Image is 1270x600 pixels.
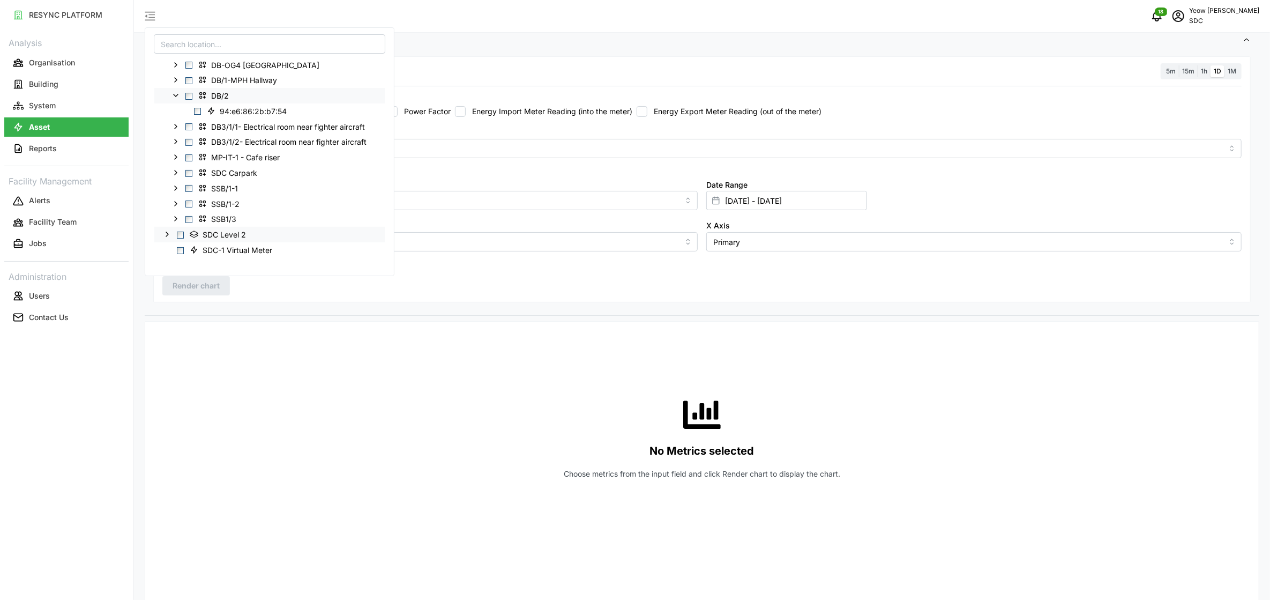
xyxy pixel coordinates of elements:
[194,120,372,132] span: DB3/1/1- Electrical room near fighter aircraft
[29,79,58,90] p: Building
[29,217,77,227] p: Facility Team
[211,75,277,86] span: DB/1-MPH Hallway
[647,106,821,117] label: Energy Export Meter Reading (out of the meter)
[203,105,294,117] span: 94:e6:86:2b:b7:54
[1159,8,1164,16] span: 18
[162,191,698,210] input: Select chart type
[185,62,192,69] span: Select DB-OG4 MCC Lake
[194,58,327,71] span: DB-OG4 MCC Lake
[1166,67,1176,75] span: 5m
[185,216,192,223] span: Select SSB1/3
[4,285,129,307] a: Users
[185,123,192,130] span: Select DB3/1/1- Electrical room near fighter aircraft
[185,185,192,192] span: Select SSB/1-1
[29,291,50,301] p: Users
[4,52,129,73] a: Organisation
[194,212,244,225] span: SSB1/3
[194,73,285,86] span: DB/1-MPH Hallway
[4,34,129,50] p: Analysis
[706,179,748,191] label: Date Range
[211,214,236,225] span: SSB1/3
[4,96,129,115] button: System
[153,27,1243,54] span: Settings
[211,168,257,179] span: SDC Carpark
[4,190,129,212] a: Alerts
[162,160,1242,169] p: *You can only select a maximum of 5 metrics
[162,276,230,295] button: Render chart
[185,169,192,176] span: Select SDC Carpark
[203,229,246,240] span: SDC Level 2
[220,106,287,117] span: 94:e6:86:2b:b7:54
[1214,67,1221,75] span: 1D
[211,198,240,209] span: SSB/1-2
[29,195,50,206] p: Alerts
[1182,67,1194,75] span: 15m
[4,308,129,327] button: Contact Us
[706,220,730,232] label: X Axis
[181,142,1223,154] input: Select metric
[4,139,129,158] button: Reports
[4,212,129,233] a: Facility Team
[4,213,129,232] button: Facility Team
[162,232,698,251] input: Select Y axis
[1146,5,1168,27] button: notifications
[194,166,265,179] span: SDC Carpark
[185,201,192,208] span: Select SSB/1-2
[1228,67,1236,75] span: 1M
[194,151,287,164] span: MP-IT-1 - Cafe riser
[29,143,57,154] p: Reports
[1168,5,1189,27] button: schedule
[185,243,280,256] span: SDC-1 Virtual Meter
[1189,16,1259,26] p: SDC
[211,45,295,55] span: DB-EXT/2 Amphitheater
[706,232,1242,251] input: Select X axis
[4,233,129,255] a: Jobs
[4,53,129,72] button: Organisation
[194,197,247,210] span: SSB/1-2
[4,138,129,159] a: Reports
[4,5,129,25] button: RESYNC PLATFORM
[211,183,238,194] span: SSB/1-1
[650,442,754,460] p: No Metrics selected
[173,277,220,295] span: Render chart
[4,286,129,306] button: Users
[194,43,303,56] span: DB-EXT/2 Amphitheater
[29,312,69,323] p: Contact Us
[185,77,192,84] span: Select DB/1-MPH Hallway
[4,95,129,116] a: System
[29,122,50,132] p: Asset
[211,137,367,147] span: DB3/1/2- Electrical room near fighter aircraft
[185,154,192,161] span: Select MP-IT-1 - Cafe riser
[203,245,272,256] span: SDC-1 Virtual Meter
[29,100,56,111] p: System
[4,173,129,188] p: Facility Management
[177,247,184,254] span: Select SDC-1 Virtual Meter
[145,27,1259,54] button: Settings
[185,139,192,146] span: Select DB3/1/2- Electrical room near fighter aircraft
[4,191,129,211] button: Alerts
[466,106,632,117] label: Energy Import Meter Reading (into the meter)
[177,231,184,238] span: Select SDC Level 2
[4,117,129,137] button: Asset
[4,4,129,26] a: RESYNC PLATFORM
[564,469,840,479] p: Choose metrics from the input field and click Render chart to display the chart.
[185,228,253,241] span: SDC Level 2
[29,57,75,68] p: Organisation
[194,135,374,148] span: DB3/1/2- Electrical room near fighter aircraft
[706,191,867,210] input: Select date range
[398,106,451,117] label: Power Factor
[211,91,229,101] span: DB/2
[4,75,129,94] button: Building
[194,182,245,195] span: SSB/1-1
[194,108,201,115] span: Select 94:e6:86:2b:b7:54
[1189,6,1259,16] p: Yeow [PERSON_NAME]
[194,89,236,102] span: DB/2
[211,60,319,70] span: DB-OG4 [GEOGRAPHIC_DATA]
[211,121,365,132] span: DB3/1/1- Electrical room near fighter aircraft
[1201,67,1207,75] span: 1h
[4,268,129,284] p: Administration
[145,54,1259,316] div: Settings
[4,234,129,254] button: Jobs
[185,92,192,99] span: Select DB/2
[145,27,394,276] div: 1 location selected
